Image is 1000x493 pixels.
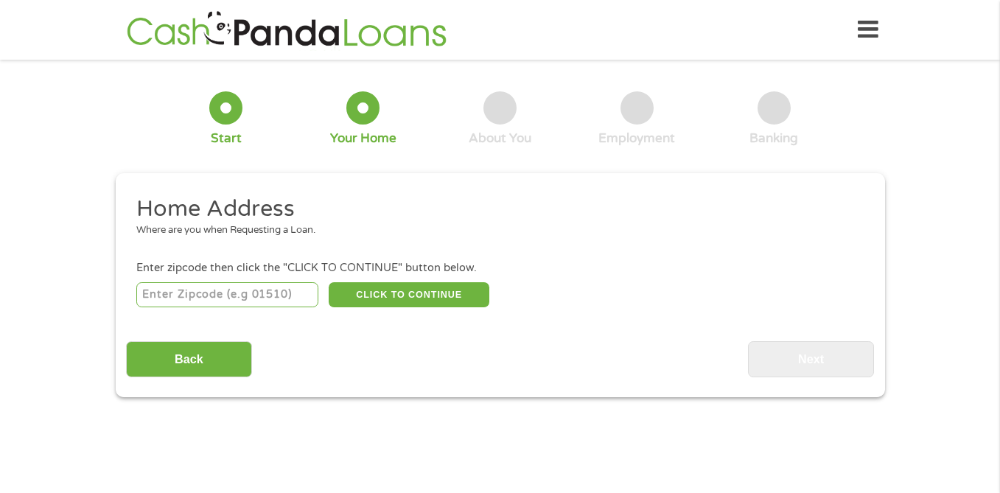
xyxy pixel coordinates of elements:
div: Employment [598,130,675,147]
input: Next [748,341,874,377]
div: Your Home [330,130,396,147]
input: Back [126,341,252,377]
div: About You [469,130,531,147]
div: Where are you when Requesting a Loan. [136,223,853,238]
h2: Home Address [136,195,853,224]
div: Banking [749,130,798,147]
button: CLICK TO CONTINUE [329,282,489,307]
img: GetLoanNow Logo [122,9,451,51]
input: Enter Zipcode (e.g 01510) [136,282,318,307]
div: Start [211,130,242,147]
div: Enter zipcode then click the "CLICK TO CONTINUE" button below. [136,260,863,276]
